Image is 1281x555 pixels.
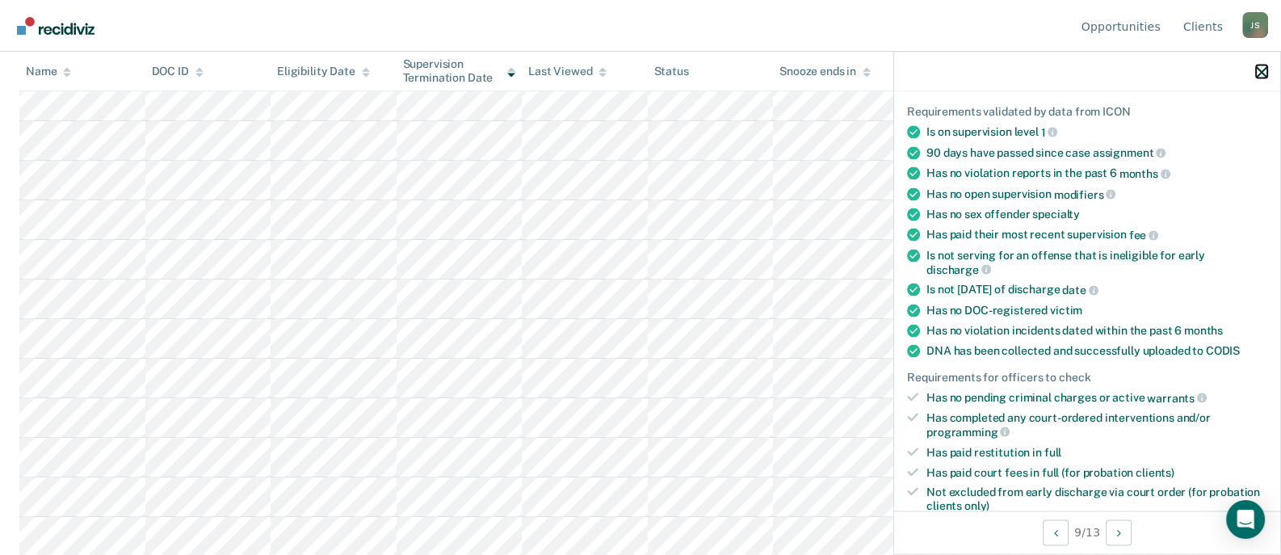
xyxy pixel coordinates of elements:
[1054,187,1116,200] span: modifiers
[926,124,1267,139] div: Is on supervision level
[26,65,71,78] div: Name
[926,145,1267,160] div: 90 days have passed since case
[926,390,1267,405] div: Has no pending criminal charges or active
[17,17,94,35] img: Recidiviz
[926,445,1267,459] div: Has paid restitution in
[1062,284,1098,296] span: date
[1050,303,1082,316] span: victim
[403,57,516,85] div: Supervision Termination Date
[894,511,1280,553] div: 9 / 13
[1106,519,1132,545] button: Next Opportunity
[1043,519,1069,545] button: Previous Opportunity
[1184,323,1223,336] span: months
[1136,465,1174,478] span: clients)
[926,208,1267,221] div: Has no sex offender
[926,411,1267,439] div: Has completed any court-ordered interventions and/or
[926,283,1267,297] div: Is not [DATE] of discharge
[654,65,689,78] div: Status
[779,65,871,78] div: Snooze ends in
[964,499,989,512] span: only)
[1044,445,1061,458] span: full
[926,486,1267,513] div: Not excluded from early discharge via court order (for probation clients
[1147,391,1207,404] span: warrants
[1242,12,1268,38] div: J S
[907,370,1267,384] div: Requirements for officers to check
[926,228,1267,242] div: Has paid their most recent supervision
[926,187,1267,201] div: Has no open supervision
[926,343,1267,357] div: DNA has been collected and successfully uploaded to
[926,425,1010,438] span: programming
[528,65,607,78] div: Last Viewed
[1226,500,1265,539] div: Open Intercom Messenger
[926,166,1267,181] div: Has no violation reports in the past 6
[1093,146,1165,159] span: assignment
[907,105,1267,119] div: Requirements validated by data from ICON
[1206,343,1240,356] span: CODIS
[926,263,991,275] span: discharge
[926,248,1267,275] div: Is not serving for an offense that is ineligible for early
[277,65,370,78] div: Eligibility Date
[152,65,204,78] div: DOC ID
[926,465,1267,479] div: Has paid court fees in full (for probation
[1041,125,1058,138] span: 1
[1032,208,1080,221] span: specialty
[1119,166,1170,179] span: months
[926,323,1267,337] div: Has no violation incidents dated within the past 6
[1242,12,1268,38] button: Profile dropdown button
[1129,229,1158,242] span: fee
[926,303,1267,317] div: Has no DOC-registered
